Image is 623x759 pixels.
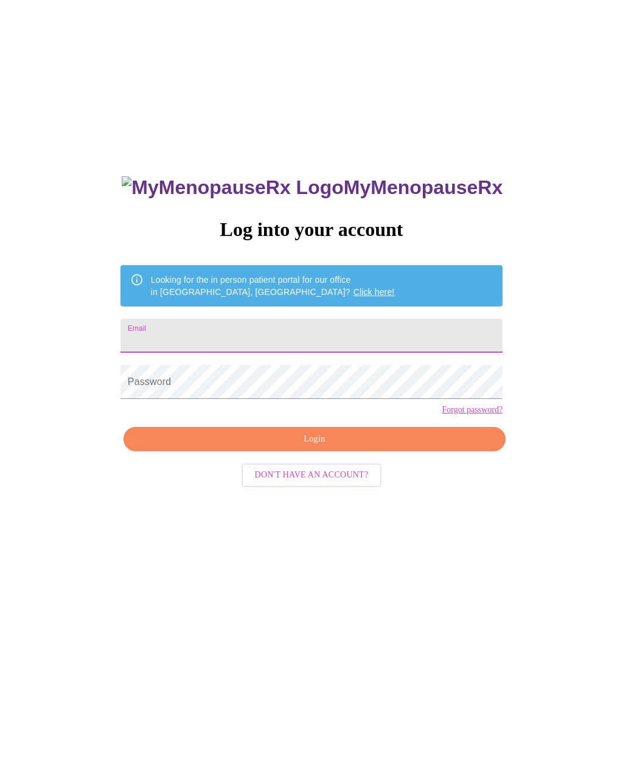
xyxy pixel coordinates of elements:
button: Login [124,427,506,452]
span: Don't have an account? [255,468,369,483]
a: Don't have an account? [238,469,385,479]
a: Click here! [353,287,395,297]
img: MyMenopauseRx Logo [122,176,343,199]
h3: MyMenopauseRx [122,176,503,199]
h3: Log into your account [120,218,503,241]
button: Don't have an account? [242,463,382,487]
span: Login [137,432,492,447]
a: Forgot password? [442,405,503,415]
div: Looking for the in person patient portal for our office in [GEOGRAPHIC_DATA], [GEOGRAPHIC_DATA]? [151,269,395,303]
